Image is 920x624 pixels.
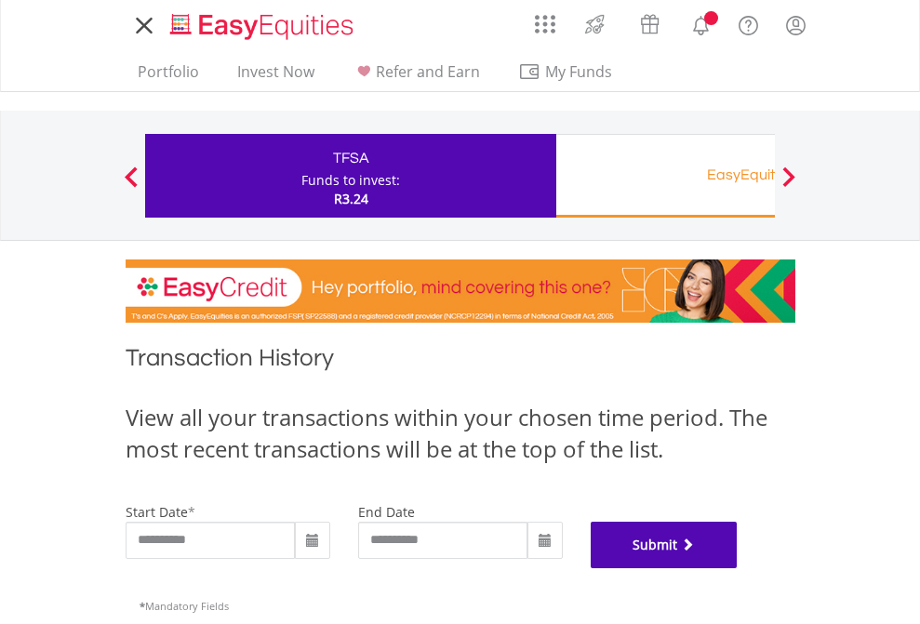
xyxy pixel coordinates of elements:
[126,402,795,466] div: View all your transactions within your chosen time period. The most recent transactions will be a...
[518,60,640,84] span: My Funds
[677,5,725,42] a: Notifications
[725,5,772,42] a: FAQ's and Support
[634,9,665,39] img: vouchers-v2.svg
[126,259,795,323] img: EasyCredit Promotion Banner
[130,62,207,91] a: Portfolio
[163,5,361,42] a: Home page
[358,503,415,521] label: end date
[622,5,677,39] a: Vouchers
[535,14,555,34] img: grid-menu-icon.svg
[376,61,480,82] span: Refer and Earn
[156,145,545,171] div: TFSA
[230,62,322,91] a: Invest Now
[523,5,567,34] a: AppsGrid
[334,190,368,207] span: R3.24
[345,62,487,91] a: Refer and Earn
[580,9,610,39] img: thrive-v2.svg
[167,11,361,42] img: EasyEquities_Logo.png
[140,599,229,613] span: Mandatory Fields
[770,176,807,194] button: Next
[591,522,738,568] button: Submit
[126,341,795,383] h1: Transaction History
[126,503,188,521] label: start date
[113,176,150,194] button: Previous
[301,171,400,190] div: Funds to invest:
[772,5,820,46] a: My Profile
